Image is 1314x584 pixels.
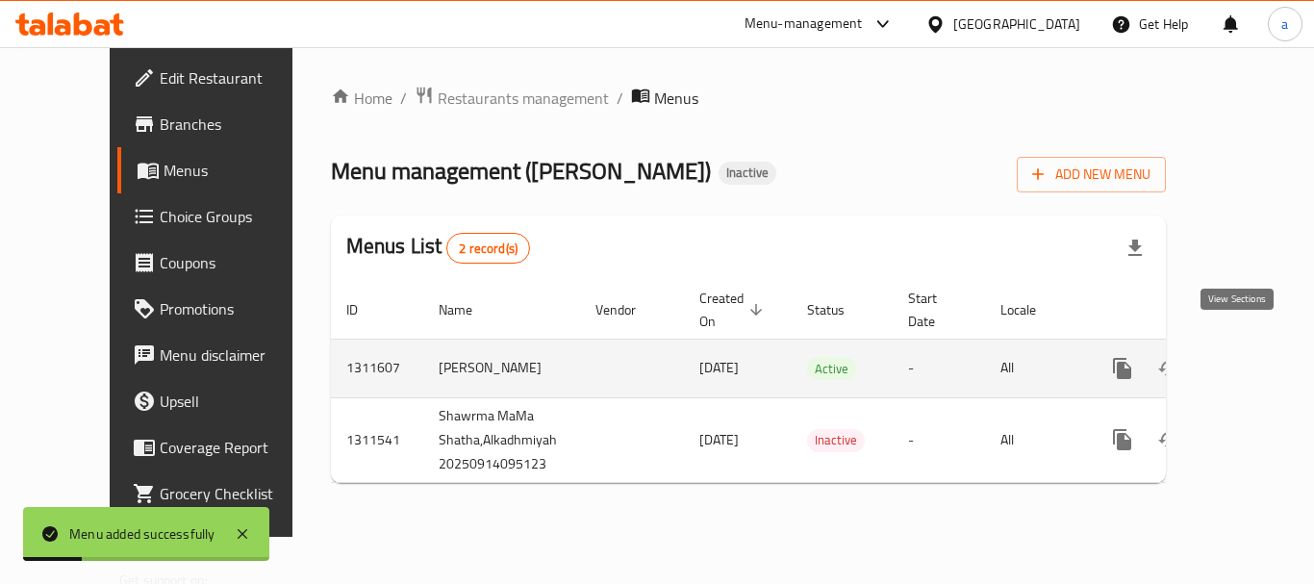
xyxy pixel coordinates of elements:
div: Inactive [807,429,865,452]
a: Choice Groups [117,193,329,240]
span: Vendor [595,298,661,321]
nav: breadcrumb [331,86,1166,111]
span: Start Date [908,287,962,333]
button: more [1099,345,1146,392]
span: Edit Restaurant [160,66,314,89]
span: Inactive [807,429,865,451]
span: Active [807,358,856,380]
td: All [985,339,1084,397]
span: Grocery Checklist [160,482,314,505]
div: [GEOGRAPHIC_DATA] [953,13,1080,35]
a: Branches [117,101,329,147]
span: Menus [164,159,314,182]
span: [DATE] [699,355,739,380]
div: Export file [1112,225,1158,271]
span: [DATE] [699,427,739,452]
a: Promotions [117,286,329,332]
div: Total records count [446,233,530,264]
div: Menu added successfully [69,523,215,545]
div: Inactive [719,162,776,185]
td: 1311541 [331,397,423,482]
span: ID [346,298,383,321]
span: Choice Groups [160,205,314,228]
button: Add New Menu [1017,157,1166,192]
span: Promotions [160,297,314,320]
span: Name [439,298,497,321]
a: Edit Restaurant [117,55,329,101]
a: Coverage Report [117,424,329,470]
span: Upsell [160,390,314,413]
span: a [1281,13,1288,35]
td: All [985,397,1084,482]
span: 2 record(s) [447,240,529,258]
li: / [400,87,407,110]
li: / [617,87,623,110]
span: Add New Menu [1032,163,1150,187]
span: Branches [160,113,314,136]
span: Menus [654,87,698,110]
a: Coupons [117,240,329,286]
span: Menu disclaimer [160,343,314,367]
span: Inactive [719,165,776,181]
div: Menu-management [745,13,863,36]
span: Locale [1000,298,1061,321]
div: Active [807,357,856,380]
span: Created On [699,287,769,333]
a: Home [331,87,392,110]
td: - [893,397,985,482]
h2: Menus List [346,232,530,264]
td: [PERSON_NAME] [423,339,580,397]
span: Menu management ( [PERSON_NAME] ) [331,149,711,192]
td: Shawrma MaMa Shatha,Alkadhmiyah 20250914095123 [423,397,580,482]
a: Grocery Checklist [117,470,329,517]
a: Restaurants management [415,86,609,111]
span: Restaurants management [438,87,609,110]
button: Change Status [1146,417,1192,463]
span: Status [807,298,870,321]
th: Actions [1084,281,1300,340]
table: enhanced table [331,281,1300,483]
a: Menus [117,147,329,193]
span: Coverage Report [160,436,314,459]
td: 1311607 [331,339,423,397]
span: Coupons [160,251,314,274]
a: Upsell [117,378,329,424]
a: Menu disclaimer [117,332,329,378]
button: more [1099,417,1146,463]
td: - [893,339,985,397]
